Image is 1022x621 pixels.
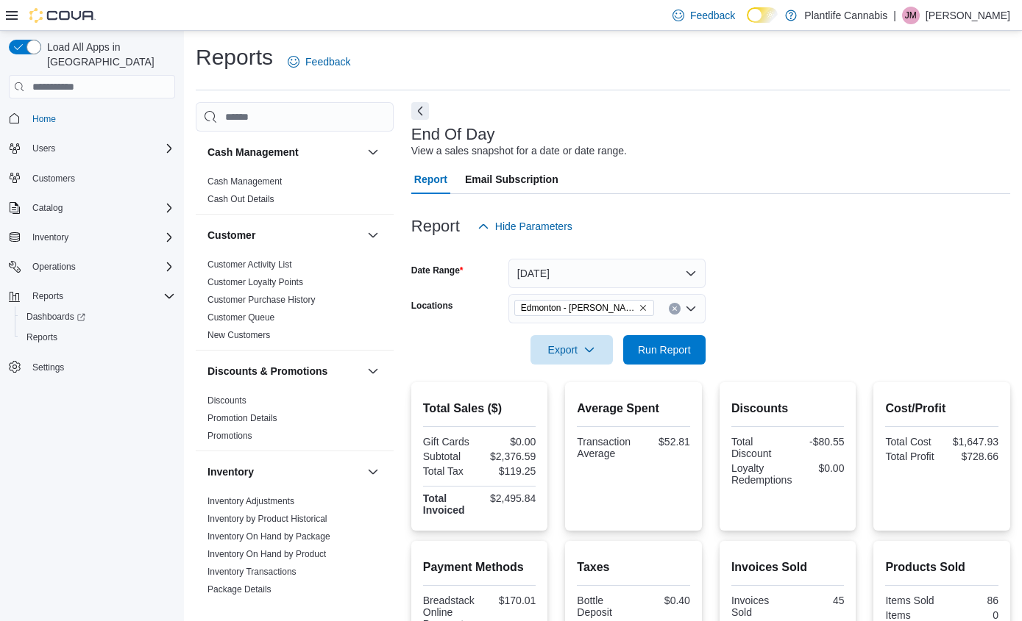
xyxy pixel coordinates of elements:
[636,436,690,448] div: $52.81
[207,431,252,441] a: Promotions
[207,295,316,305] a: Customer Purchase History
[207,514,327,524] a: Inventory by Product Historical
[26,359,70,376] a: Settings
[411,218,460,235] h3: Report
[411,102,429,120] button: Next
[15,306,181,327] a: Dashboards
[26,258,175,276] span: Operations
[207,584,272,595] a: Package Details
[514,300,654,316] span: Edmonton - Terra Losa
[465,165,558,194] span: Email Subscription
[207,228,361,243] button: Customer
[483,595,536,606] div: $170.01
[731,462,792,486] div: Loyalty Redemptions
[207,312,274,323] a: Customer Queue
[364,143,382,161] button: Cash Management
[945,595,998,606] div: 86
[539,335,604,365] span: Export
[26,311,85,323] span: Dashboards
[32,290,63,302] span: Reports
[207,496,294,506] a: Inventory Adjustments
[32,231,68,243] span: Inventory
[207,364,327,378] h3: Discounts & Promotions
[26,199,68,217] button: Catalog
[207,584,272,595] span: Package Details
[207,145,361,159] button: Cash Management
[207,277,303,287] a: Customer Loyalty Points
[207,294,316,306] span: Customer Purchase History
[731,595,785,618] div: Invoices Sold
[305,54,350,69] span: Feedback
[623,335,706,365] button: Run Report
[577,595,631,618] div: Bottle Deposit
[685,303,697,315] button: Open list of options
[196,43,273,72] h1: Reports
[945,451,998,462] div: $728.66
[945,609,998,621] div: 0
[905,7,917,24] span: JM
[207,259,292,270] a: Customer Activity List
[893,7,896,24] p: |
[26,109,175,127] span: Home
[9,101,175,416] nav: Complex example
[29,8,96,23] img: Cova
[21,329,63,346] a: Reports
[26,287,175,305] span: Reports
[207,567,297,577] a: Inventory Transactions
[798,462,844,474] div: $0.00
[207,330,270,340] a: New Customers
[3,286,181,306] button: Reports
[26,258,82,276] button: Operations
[26,331,57,343] span: Reports
[411,265,464,276] label: Date Range
[423,451,477,462] div: Subtotal
[885,451,939,462] div: Total Profit
[636,595,690,606] div: $0.40
[483,465,536,477] div: $119.25
[207,413,277,423] a: Promotion Details
[26,169,175,187] span: Customers
[667,1,741,30] a: Feedback
[791,595,845,606] div: 45
[196,392,394,451] div: Discounts & Promotions
[639,304,647,312] button: Remove Edmonton - Terra Losa from selection in this group
[791,436,845,448] div: -$80.55
[32,113,56,125] span: Home
[26,140,175,157] span: Users
[207,228,255,243] h3: Customer
[26,358,175,376] span: Settings
[364,226,382,244] button: Customer
[577,436,631,459] div: Transaction Average
[207,549,326,559] a: Inventory On Hand by Product
[15,327,181,348] button: Reports
[207,259,292,270] span: Customer Activity List
[902,7,920,24] div: Justin McIssac
[207,176,282,187] a: Cash Management
[411,143,627,159] div: View a sales snapshot for a date or date range.
[3,356,181,378] button: Settings
[483,492,536,504] div: $2,495.84
[577,400,690,417] h2: Average Spent
[207,513,327,525] span: Inventory by Product Historical
[411,300,453,312] label: Locations
[885,400,998,417] h2: Cost/Profit
[411,126,495,143] h3: End Of Day
[207,566,297,578] span: Inventory Transactions
[32,261,76,273] span: Operations
[207,464,361,479] button: Inventory
[3,256,181,277] button: Operations
[32,202,63,214] span: Catalog
[26,229,74,246] button: Inventory
[731,559,845,576] h2: Invoices Sold
[885,436,939,448] div: Total Cost
[207,531,330,542] a: Inventory On Hand by Package
[423,465,477,477] div: Total Tax
[207,176,282,187] span: Cash Management
[196,173,394,214] div: Cash Management
[26,110,62,128] a: Home
[3,227,181,248] button: Inventory
[41,40,175,69] span: Load All Apps in [GEOGRAPHIC_DATA]
[207,395,246,406] a: Discounts
[423,559,536,576] h2: Payment Methods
